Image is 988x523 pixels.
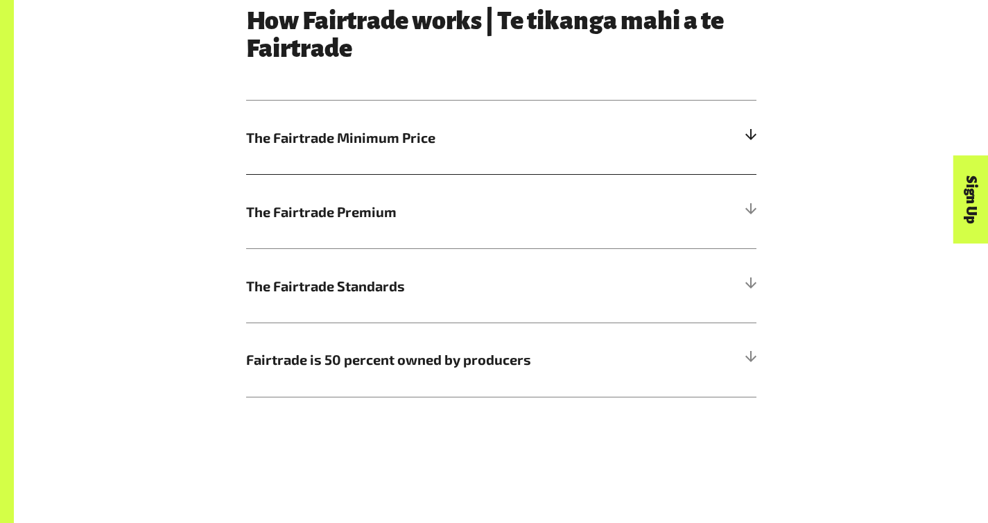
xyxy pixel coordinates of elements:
[246,349,629,370] span: Fairtrade is 50 percent owned by producers
[246,275,629,296] span: The Fairtrade Standards
[246,201,629,222] span: The Fairtrade Premium
[246,127,629,148] span: The Fairtrade Minimum Price
[246,8,756,63] h3: How Fairtrade works | Te tikanga mahi a te Fairtrade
